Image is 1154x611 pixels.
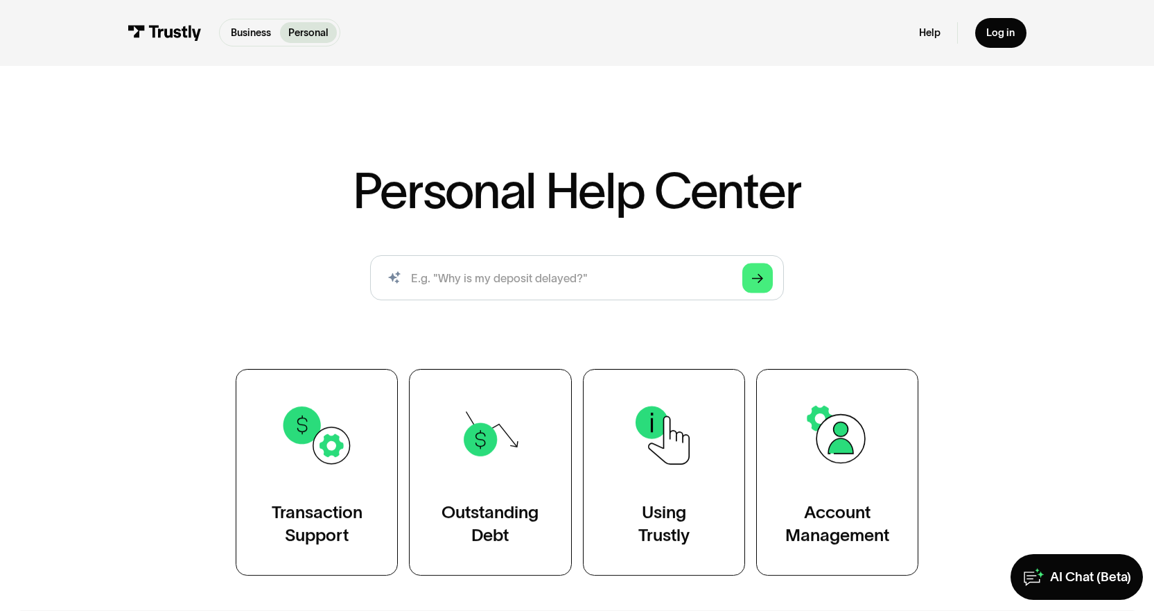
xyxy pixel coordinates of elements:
[231,26,271,41] p: Business
[442,501,539,547] div: Outstanding Debt
[756,369,918,576] a: AccountManagement
[370,255,784,301] input: search
[370,255,784,301] form: Search
[975,18,1026,48] a: Log in
[986,26,1015,40] div: Log in
[409,369,571,576] a: OutstandingDebt
[583,369,745,576] a: UsingTrustly
[785,501,889,547] div: Account Management
[236,369,398,576] a: TransactionSupport
[353,165,801,215] h1: Personal Help Center
[222,22,280,43] a: Business
[128,25,202,41] img: Trustly Logo
[1050,569,1131,585] div: AI Chat (Beta)
[919,26,941,40] a: Help
[638,501,690,547] div: Using Trustly
[272,501,362,547] div: Transaction Support
[280,22,338,43] a: Personal
[1011,554,1143,600] a: AI Chat (Beta)
[288,26,329,41] p: Personal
